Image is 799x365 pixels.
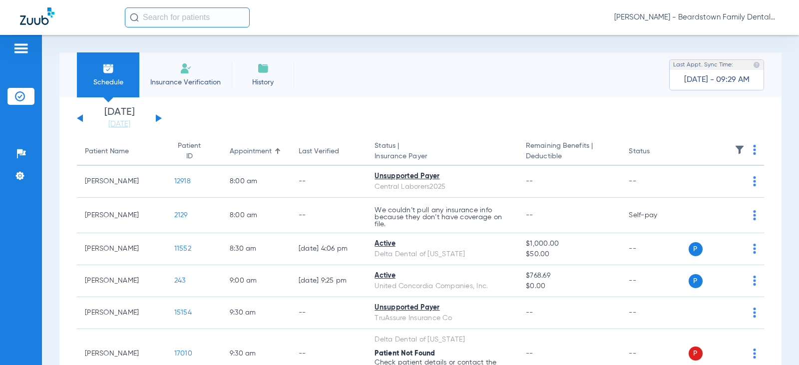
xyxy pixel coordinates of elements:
[230,146,283,157] div: Appointment
[526,212,533,219] span: --
[147,77,224,87] span: Insurance Verification
[375,171,510,182] div: Unsupported Payer
[375,151,510,162] span: Insurance Payer
[222,198,291,233] td: 8:00 AM
[753,176,756,186] img: group-dot-blue.svg
[77,233,166,265] td: [PERSON_NAME]
[299,146,339,157] div: Last Verified
[375,313,510,324] div: TruAssure Insurance Co
[174,178,191,185] span: 12918
[291,233,367,265] td: [DATE] 4:06 PM
[526,239,613,249] span: $1,000.00
[526,281,613,292] span: $0.00
[375,271,510,281] div: Active
[375,335,510,345] div: Delta Dental of [US_STATE]
[621,297,688,329] td: --
[291,265,367,297] td: [DATE] 9:25 PM
[89,119,149,129] a: [DATE]
[174,212,188,219] span: 2129
[689,274,703,288] span: P
[689,242,703,256] span: P
[526,249,613,260] span: $50.00
[85,146,129,157] div: Patient Name
[526,350,533,357] span: --
[89,107,149,129] li: [DATE]
[375,207,510,228] p: We couldn’t pull any insurance info because they don’t have coverage on file.
[85,146,158,157] div: Patient Name
[375,303,510,313] div: Unsupported Payer
[174,141,214,162] div: Patient ID
[526,178,533,185] span: --
[621,233,688,265] td: --
[174,245,191,252] span: 11552
[621,138,688,166] th: Status
[20,7,54,25] img: Zuub Logo
[299,146,359,157] div: Last Verified
[174,309,192,316] span: 15154
[367,138,518,166] th: Status |
[222,166,291,198] td: 8:00 AM
[621,198,688,233] td: Self-pay
[77,166,166,198] td: [PERSON_NAME]
[753,244,756,254] img: group-dot-blue.svg
[222,265,291,297] td: 9:00 AM
[526,309,533,316] span: --
[174,141,205,162] div: Patient ID
[174,350,192,357] span: 17010
[375,182,510,192] div: Central Laborers2025
[77,198,166,233] td: [PERSON_NAME]
[291,297,367,329] td: --
[375,350,435,357] span: Patient Not Found
[614,12,779,22] span: [PERSON_NAME] - Beardstown Family Dental
[375,281,510,292] div: United Concordia Companies, Inc.
[125,7,250,27] input: Search for patients
[84,77,132,87] span: Schedule
[13,42,29,54] img: hamburger-icon
[621,265,688,297] td: --
[753,61,760,68] img: last sync help info
[291,198,367,233] td: --
[77,265,166,297] td: [PERSON_NAME]
[375,239,510,249] div: Active
[291,166,367,198] td: --
[735,145,745,155] img: filter.svg
[230,146,272,157] div: Appointment
[621,166,688,198] td: --
[753,276,756,286] img: group-dot-blue.svg
[673,60,733,70] span: Last Appt. Sync Time:
[375,249,510,260] div: Delta Dental of [US_STATE]
[684,75,750,85] span: [DATE] - 09:29 AM
[174,277,186,284] span: 243
[77,297,166,329] td: [PERSON_NAME]
[753,210,756,220] img: group-dot-blue.svg
[257,62,269,74] img: History
[222,297,291,329] td: 9:30 AM
[222,233,291,265] td: 8:30 AM
[689,347,703,361] span: P
[130,13,139,22] img: Search Icon
[526,271,613,281] span: $768.69
[102,62,114,74] img: Schedule
[180,62,192,74] img: Manual Insurance Verification
[753,349,756,359] img: group-dot-blue.svg
[526,151,613,162] span: Deductible
[753,308,756,318] img: group-dot-blue.svg
[239,77,287,87] span: History
[753,145,756,155] img: group-dot-blue.svg
[518,138,621,166] th: Remaining Benefits |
